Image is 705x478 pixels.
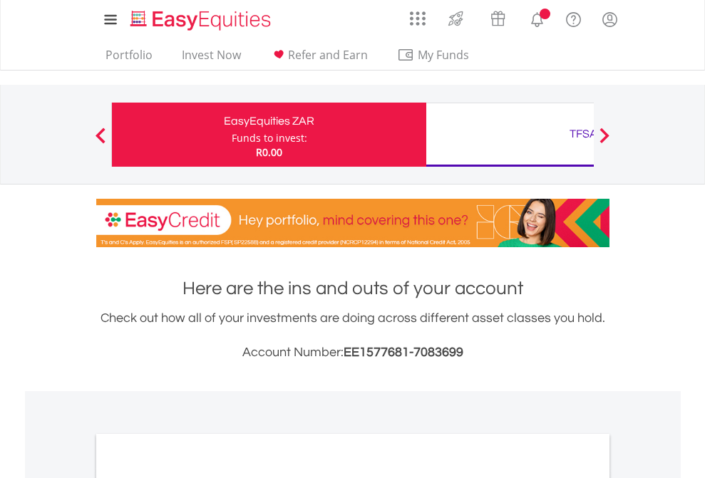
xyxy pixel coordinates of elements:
img: thrive-v2.svg [444,7,468,30]
div: EasyEquities ZAR [120,111,418,131]
img: grid-menu-icon.svg [410,11,426,26]
span: EE1577681-7083699 [344,345,463,359]
a: Invest Now [176,48,247,70]
a: Refer and Earn [264,48,374,70]
a: My Profile [592,4,628,35]
a: FAQ's and Support [555,4,592,32]
a: Vouchers [477,4,519,30]
span: R0.00 [256,145,282,159]
span: Refer and Earn [288,47,368,63]
a: Portfolio [100,48,158,70]
img: vouchers-v2.svg [486,7,510,30]
img: EasyCredit Promotion Banner [96,199,609,247]
button: Next [590,135,619,149]
a: Notifications [519,4,555,32]
h3: Account Number: [96,343,609,363]
a: AppsGrid [401,4,435,26]
h1: Here are the ins and outs of your account [96,276,609,301]
img: EasyEquities_Logo.png [128,9,277,32]
button: Previous [86,135,115,149]
div: Check out how all of your investments are doing across different asset classes you hold. [96,308,609,363]
a: Home page [125,4,277,32]
div: Funds to invest: [232,131,307,145]
span: My Funds [397,46,490,64]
